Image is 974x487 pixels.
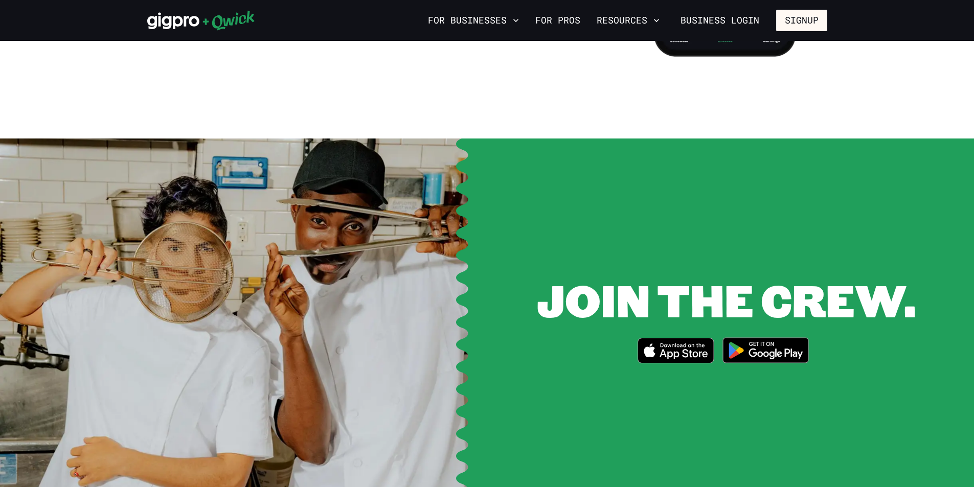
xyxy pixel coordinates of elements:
span: JOIN THE CREW. [537,270,916,329]
a: Download on the App Store [638,338,714,366]
a: Business Login [672,10,768,31]
button: Resources [593,12,664,29]
button: Signup [776,10,827,31]
a: For Pros [531,12,584,29]
img: Get it on Google Play [716,331,816,369]
button: For Businesses [424,12,523,29]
